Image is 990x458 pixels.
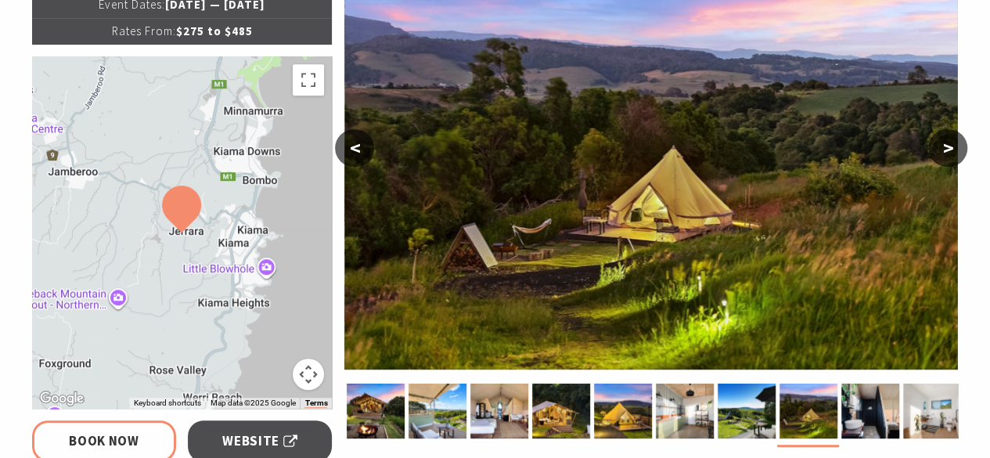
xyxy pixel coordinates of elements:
[293,359,324,390] button: Map camera controls
[111,23,175,38] span: Rates From:
[470,384,528,438] img: Black Prince Safari Tent
[928,129,967,167] button: >
[532,384,590,438] img: Golden Emperor Safari Tent
[779,384,837,438] img: Green Grocer Bell Tent
[36,388,88,409] img: Google
[293,64,324,96] button: Toggle fullscreen view
[36,388,88,409] a: Open this area in Google Maps (opens a new window)
[304,398,327,408] a: Terms (opens in new tab)
[347,384,405,438] img: Black Prince Safari Tent
[335,129,374,167] button: <
[133,398,200,409] button: Keyboard shortcuts
[210,398,295,407] span: Map data ©2025 Google
[409,384,466,438] img: Black Prince deck with outdoor kitchen and view
[222,431,297,452] span: Website
[718,384,776,438] img: Green Grocer Bell Tent deck with view
[594,384,652,438] img: Blue Moon Bell Tent
[32,18,333,45] p: $275 to $485
[903,384,961,438] img: Bell Tent communal bathroom
[656,384,714,438] img: Cicada Bell Tent communal kitchen
[841,384,899,438] img: Black Prince Safari Tent Bathroom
